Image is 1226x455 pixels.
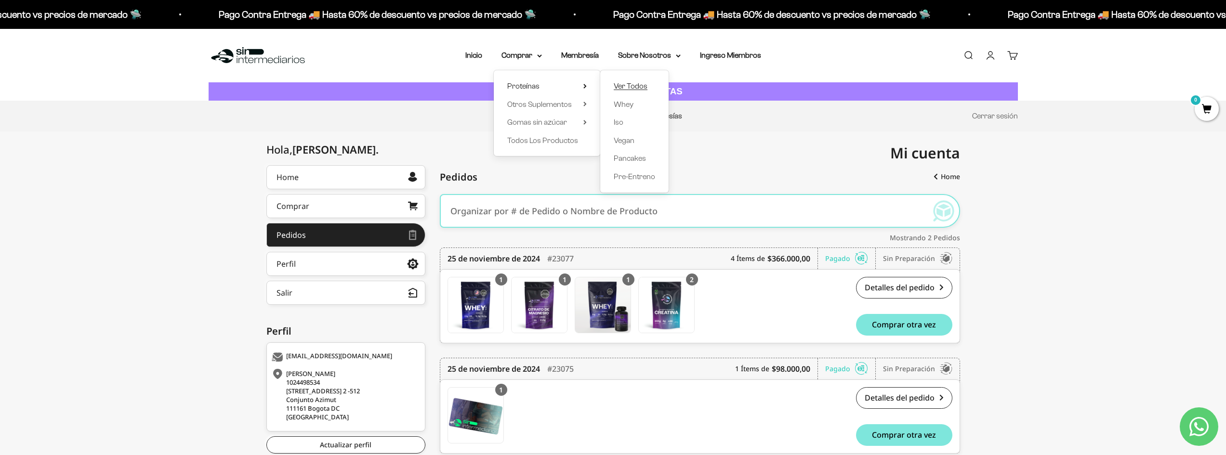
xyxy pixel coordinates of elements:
[376,142,379,156] span: .
[440,170,477,184] span: Pedidos
[448,387,504,443] a: Membresía Anual
[272,369,418,421] div: [PERSON_NAME] 1024498534 [STREET_ADDRESS] 2 -512 Conjunto Azimut 111161 Bogota DC [GEOGRAPHIC_DATA]
[507,136,578,144] span: Todos Los Productos
[448,363,540,375] time: 25 de noviembre de 2024
[767,253,810,264] b: $366.000,00
[856,424,952,446] button: Comprar otra vez
[700,51,761,59] a: Ingreso Miembros
[856,387,952,409] a: Detalles del pedido
[825,358,876,379] div: Pagado
[495,273,507,286] div: 1
[277,260,296,268] div: Perfil
[618,49,681,62] summary: Sobre Nosotros
[266,252,425,276] a: Perfil
[266,324,425,338] div: Perfil
[507,82,540,90] span: Proteínas
[772,363,810,375] b: $98.000,00
[926,168,960,185] a: Home
[266,223,425,247] a: Pedidos
[450,196,921,225] input: Organizar por # de Pedido o Nombre de Producto
[277,202,309,210] div: Comprar
[448,388,503,443] img: Translation missing: es.Membresía Anual
[495,384,507,396] div: 1
[266,143,379,156] div: Hola,
[440,233,960,243] div: Mostrando 2 Pedidos
[856,314,952,336] button: Comprar otra vez
[622,273,634,286] div: 1
[266,194,425,218] a: Comprar
[507,134,587,147] a: Todos Los Productos
[512,277,567,333] img: Translation missing: es.Citrato de Magnesio - Sabor Limón
[272,352,418,362] div: [EMAIL_ADDRESS][DOMAIN_NAME]
[872,321,936,328] span: Comprar otra vez
[266,165,425,189] a: Home
[559,273,571,286] div: 1
[614,170,655,183] a: Pre-Entreno
[872,431,936,439] span: Comprar otra vez
[465,51,482,59] a: Inicio
[266,436,425,454] a: Actualizar perfil
[209,82,1018,101] a: CUANTA PROTEÍNA NECESITAS
[575,277,631,333] img: Translation missing: es.Combo Proteína Whey + Gomas Funcionales - Vainilla / Omega 3
[277,173,299,181] div: Home
[614,80,655,92] a: Ver Todos
[507,80,587,92] summary: Proteínas
[1195,104,1219,115] a: 0
[972,112,1018,120] a: Cerrar sesión
[883,248,952,269] div: Sin preparación
[614,136,634,144] span: Vegan
[448,277,504,333] a: Proteína Whey - Vainilla / 2 libras (910g)
[686,273,698,286] div: 2
[1190,94,1201,106] mark: 0
[448,253,540,264] time: 25 de noviembre de 2024
[507,116,587,129] summary: Gomas sin azúcar
[547,358,574,379] div: #23075
[731,248,818,269] div: 4 Ítems de
[547,248,574,269] div: #23077
[614,172,655,181] span: Pre-Entreno
[507,100,572,108] span: Otros Suplementos
[825,248,876,269] div: Pagado
[856,277,952,299] a: Detalles del pedido
[614,100,633,108] span: Whey
[883,358,952,379] div: Sin preparación
[219,7,536,22] p: Pago Contra Entrega 🚚 Hasta 60% de descuento vs precios de mercado 🛸
[638,277,695,333] a: Creatina Monohidrato - 300g
[277,289,292,297] div: Salir
[614,116,655,129] a: Iso
[561,51,599,59] a: Membresía
[735,358,818,379] div: 1 Ítems de
[613,7,931,22] p: Pago Contra Entrega 🚚 Hasta 60% de descuento vs precios de mercado 🛸
[575,277,631,333] a: Combo Proteína Whey + Gomas Funcionales - Vainilla / Omega 3
[614,152,655,165] a: Pancakes
[448,277,503,333] img: Translation missing: es.Proteína Whey - Vainilla / 2 libras (910g)
[501,49,542,62] summary: Comprar
[511,277,567,333] a: Citrato de Magnesio - Sabor Limón
[614,154,646,162] span: Pancakes
[639,277,694,333] img: Translation missing: es.Creatina Monohidrato - 300g
[890,143,960,163] span: Mi cuenta
[292,142,379,156] span: [PERSON_NAME]
[507,98,587,111] summary: Otros Suplementos
[507,118,567,126] span: Gomas sin azúcar
[614,82,647,90] span: Ver Todos
[277,231,306,239] div: Pedidos
[614,98,655,111] a: Whey
[614,134,655,147] a: Vegan
[266,281,425,305] button: Salir
[614,118,623,126] span: Iso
